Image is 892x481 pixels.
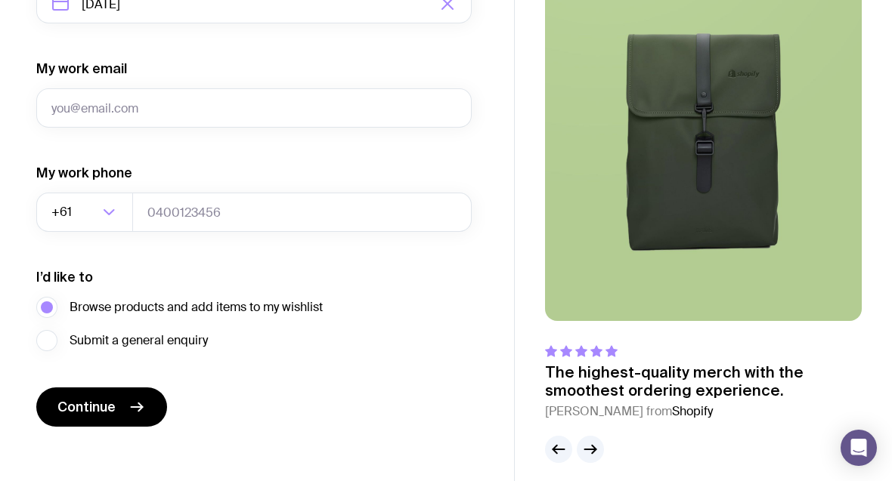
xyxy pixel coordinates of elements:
[36,60,127,78] label: My work email
[132,193,472,232] input: 0400123456
[70,331,208,350] span: Submit a general enquiry
[36,193,133,232] div: Search for option
[36,164,132,182] label: My work phone
[545,402,862,421] cite: [PERSON_NAME] from
[672,403,713,419] span: Shopify
[841,430,877,466] div: Open Intercom Messenger
[75,193,98,232] input: Search for option
[51,193,75,232] span: +61
[545,363,862,399] p: The highest-quality merch with the smoothest ordering experience.
[57,398,116,416] span: Continue
[36,88,472,128] input: you@email.com
[36,387,167,427] button: Continue
[70,298,323,316] span: Browse products and add items to my wishlist
[36,268,93,286] label: I’d like to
